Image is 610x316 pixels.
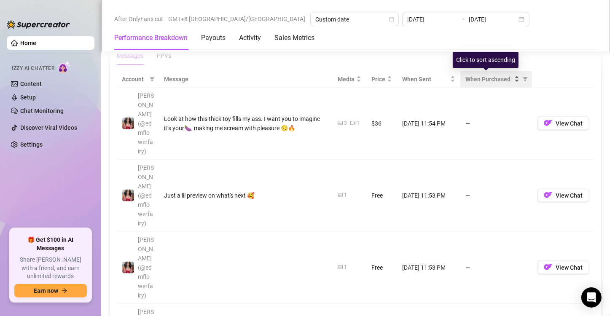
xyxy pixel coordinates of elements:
input: End date [469,15,517,24]
button: Earn nowarrow-right [14,284,87,297]
a: OFView Chat [537,194,589,201]
button: OFView Chat [537,189,589,202]
img: OF [544,191,552,199]
span: When Sent [402,75,449,84]
td: Free [366,232,397,304]
td: $36 [366,88,397,160]
button: OFView Chat [537,117,589,130]
span: to [459,16,465,23]
span: Price [371,75,385,84]
th: Price [366,71,397,88]
div: Click to sort ascending [453,52,519,68]
span: When Purchased [465,75,513,84]
input: Start date [407,15,455,24]
a: OFView Chat [537,122,589,129]
span: [PERSON_NAME] (@edmflowerfairy) [138,164,154,227]
span: Share [PERSON_NAME] with a friend, and earn unlimited rewards [14,256,87,281]
span: View Chat [556,264,583,271]
span: picture [338,121,343,126]
a: Home [20,40,36,46]
img: Aaliyah (@edmflowerfairy) [122,118,134,129]
span: picture [338,193,343,198]
th: Message [159,71,333,88]
th: Media [333,71,366,88]
span: GMT+8 [GEOGRAPHIC_DATA]/[GEOGRAPHIC_DATA] [168,13,305,25]
div: Performance Breakdown [114,33,188,43]
th: When Sent [397,71,460,88]
span: [PERSON_NAME] (@edmflowerfairy) [138,236,154,299]
img: logo-BBDzfeDw.svg [7,20,70,29]
span: Earn now [34,287,58,294]
td: [DATE] 11:53 PM [397,232,460,304]
span: [PERSON_NAME] (@edmflowerfairy) [138,92,154,155]
span: swap-right [459,16,465,23]
div: Just a lil preview on what's next 🥰 [164,191,328,200]
span: picture [338,265,343,270]
div: Payouts [201,33,226,43]
span: View Chat [556,120,583,127]
td: [DATE] 11:53 PM [397,160,460,232]
span: filter [523,77,528,82]
td: Free [366,160,397,232]
img: Aaliyah (@edmflowerfairy) [122,190,134,201]
div: 3 [344,119,347,127]
a: Content [20,80,42,87]
span: Media [338,75,355,84]
span: After OnlyFans cut [114,13,163,25]
span: filter [521,73,529,86]
img: OF [544,119,552,127]
span: filter [150,77,155,82]
div: PPVs [157,51,171,60]
div: Open Intercom Messenger [581,287,602,308]
span: video-camera [350,121,355,126]
a: Setup [20,94,36,101]
div: Activity [239,33,261,43]
span: calendar [389,17,394,22]
span: 🎁 Get $100 in AI Messages [14,236,87,252]
img: AI Chatter [58,61,71,73]
img: Aaliyah (@edmflowerfairy) [122,262,134,273]
span: Custom date [315,13,394,26]
div: 1 [344,191,347,199]
td: — [460,232,532,304]
td: — [460,160,532,232]
a: OFView Chat [537,266,589,273]
span: filter [148,73,156,86]
div: Messages [117,51,143,60]
th: When Purchased [460,71,532,88]
a: Chat Monitoring [20,107,64,114]
a: Discover Viral Videos [20,124,77,131]
div: 1 [357,119,360,127]
button: OFView Chat [537,261,589,274]
span: View Chat [556,192,583,199]
span: Izzy AI Chatter [12,64,54,72]
div: Sales Metrics [274,33,314,43]
div: Look at how this thick toy fills my ass. I want you to imagine it’s your🍆, making me scream with ... [164,114,328,133]
div: 1 [344,263,347,271]
td: [DATE] 11:54 PM [397,88,460,160]
span: arrow-right [62,288,67,294]
td: — [460,88,532,160]
img: OF [544,263,552,271]
a: Settings [20,141,43,148]
span: Account [122,75,146,84]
